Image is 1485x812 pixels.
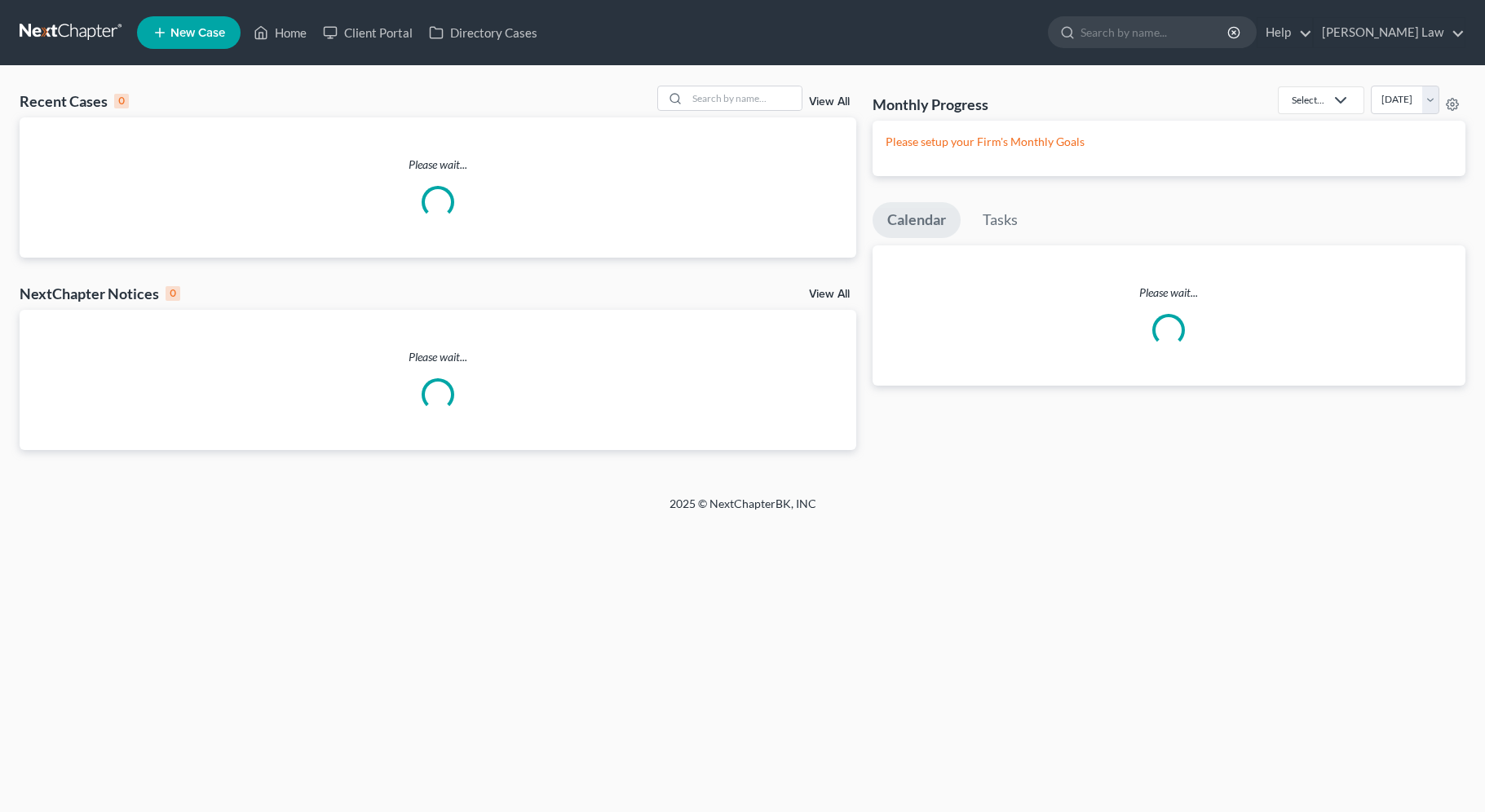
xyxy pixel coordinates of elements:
[873,202,961,238] a: Calendar
[20,157,856,173] p: Please wait...
[20,284,180,303] div: NextChapter Notices
[421,18,546,47] a: Directory Cases
[968,202,1032,238] a: Tasks
[20,349,856,365] p: Please wait...
[20,91,129,111] div: Recent Cases
[278,496,1208,525] div: 2025 © NextChapterBK, INC
[873,95,988,114] h3: Monthly Progress
[114,94,129,108] div: 0
[886,134,1452,150] p: Please setup your Firm's Monthly Goals
[245,18,315,47] a: Home
[315,18,421,47] a: Client Portal
[1081,17,1230,47] input: Search by name...
[809,289,850,300] a: View All
[170,27,225,39] span: New Case
[1292,93,1324,107] div: Select...
[873,285,1465,301] p: Please wait...
[166,286,180,301] div: 0
[1257,18,1312,47] a: Help
[687,86,802,110] input: Search by name...
[809,96,850,108] a: View All
[1314,18,1465,47] a: [PERSON_NAME] Law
